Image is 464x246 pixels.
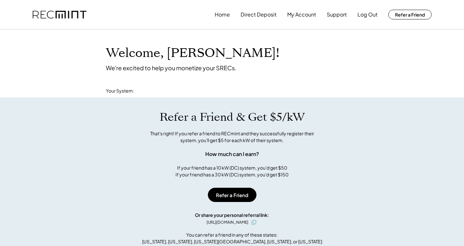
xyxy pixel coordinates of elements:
[106,64,236,72] div: We're excited to help you monetize your SRECs.
[205,150,259,158] div: How much can I earn?
[160,110,305,124] h1: Refer a Friend & Get $5/kW
[143,130,321,144] div: That's right! If you refer a friend to RECmint and they successfully register their system, you'l...
[195,212,269,218] div: Or share your personal referral link:
[215,8,230,21] button: Home
[106,88,134,94] div: Your System:
[175,164,289,178] div: If your friend has a 10 kW (DC) system, you'd get $50 If your friend has a 30 kW (DC) system, you...
[33,11,86,19] img: recmint-logotype%403x.png
[207,219,248,225] div: [URL][DOMAIN_NAME]
[250,218,258,226] button: click to copy
[142,231,322,245] div: You can refer a friend in any of these states: [US_STATE], [US_STATE], [US_STATE][GEOGRAPHIC_DATA...
[241,8,277,21] button: Direct Deposit
[208,188,256,202] button: Refer a Friend
[357,8,378,21] button: Log Out
[106,46,279,61] h1: Welcome, [PERSON_NAME]!
[327,8,347,21] button: Support
[388,10,432,19] button: Refer a Friend
[287,8,316,21] button: My Account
